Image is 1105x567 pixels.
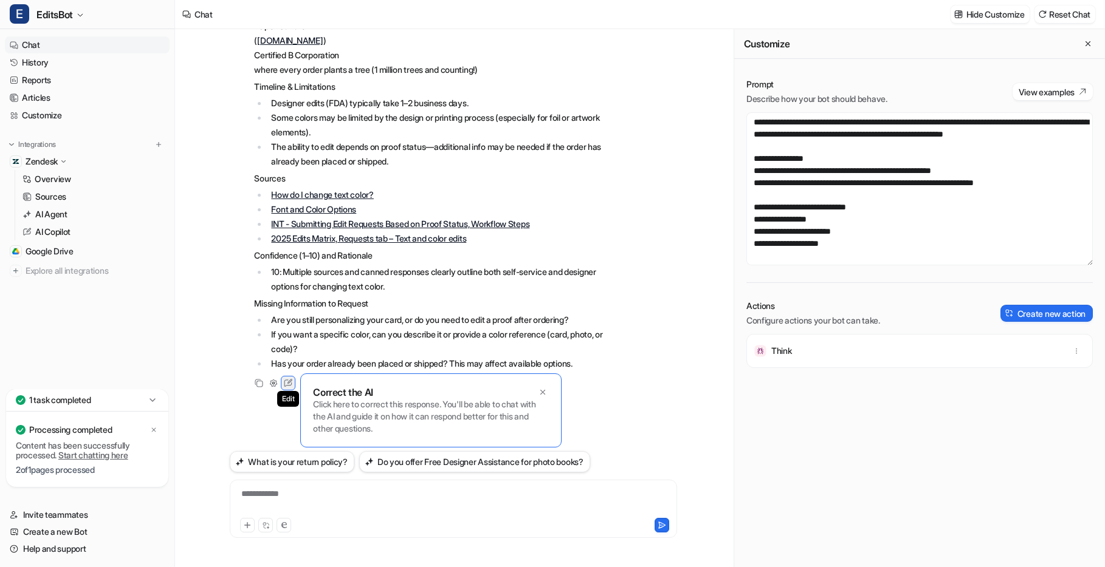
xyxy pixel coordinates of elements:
[267,327,610,356] li: If you want a specific color, can you describe it or provide a color reference (card, photo, or c...
[5,540,170,557] a: Help and support
[771,345,792,357] p: Think
[1034,5,1095,23] button: Reset Chat
[254,4,610,77] p: Kindly awaiting your confirmation before we proceed. Best, [Your Name] Paper Culture ( ) Certifie...
[271,233,466,243] a: 2025 Edits Matrix, Requests tab – Text and color edits
[12,158,19,165] img: Zendesk
[257,35,323,46] a: [DOMAIN_NAME]
[954,10,963,19] img: customize
[754,345,766,357] img: Think icon
[26,155,58,168] p: Zendesk
[267,265,610,294] li: 10: Multiple sources and canned responses clearly outline both self-service and designer options ...
[1081,36,1095,51] button: Close flyout
[5,523,170,540] a: Create a new Bot
[1005,309,1014,317] img: create-action-icon.svg
[746,78,887,90] p: Prompt
[16,465,159,475] p: 2 of 1 pages processed
[254,296,610,311] p: Missing Information to Request
[267,96,610,110] li: Designer edits (FDA) typically take 1–2 business days.
[1038,10,1047,19] img: reset
[5,89,170,106] a: Articles
[254,248,610,263] p: Confidence (1–10) and Rationale
[35,226,71,238] p: AI Copilot
[1013,83,1093,100] button: View examples
[29,424,112,436] p: Processing completed
[230,451,354,472] button: What is your return policy?
[18,223,170,240] a: AI Copilot
[26,261,165,280] span: Explore all integrations
[5,36,170,53] a: Chat
[267,356,610,371] li: Has your order already been placed or shipped? This may affect available options.
[35,191,66,203] p: Sources
[359,451,590,472] button: Do you offer Free Designer Assistance for photo books?
[7,140,16,149] img: expand menu
[744,38,790,50] h2: Customize
[5,138,60,151] button: Integrations
[746,93,887,105] p: Describe how your bot should behave.
[271,204,356,214] a: Font and Color Options
[18,171,170,188] a: Overview
[5,54,170,71] a: History
[18,206,170,223] a: AI Agent
[10,265,22,277] img: explore all integrations
[313,386,373,398] p: Correct the AI
[18,188,170,205] a: Sources
[29,394,91,406] p: 1 task completed
[35,208,67,220] p: AI Agent
[267,110,610,140] li: Some colors may be limited by the design or printing process (especially for foil or artwork elem...
[194,8,213,21] div: Chat
[951,5,1030,23] button: Hide Customize
[58,450,128,460] a: Start chatting here
[16,441,159,460] p: Content has been successfully processed.
[313,398,549,435] p: Click here to correct this response. You'll be able to chat with the AI and guide it on how it ca...
[746,300,880,312] p: Actions
[5,107,170,124] a: Customize
[267,313,610,327] li: Are you still personalizing your card, or do you need to edit a proof after ordering?
[267,140,610,169] li: The ability to edit depends on proof status—additional info may be needed if the order has alread...
[5,243,170,260] a: Google DriveGoogle Drive
[271,189,373,200] a: How do I change text color?
[36,6,73,23] span: EditsBot
[271,219,529,229] a: INT - Submitting Edit Requests Based on Proof Status, Workflow Steps
[277,391,299,407] span: Edit
[10,4,29,24] span: E
[26,245,74,257] span: Google Drive
[154,140,163,149] img: menu_add.svg
[12,248,19,255] img: Google Drive
[746,314,880,327] p: Configure actions your bot can take.
[35,173,71,185] p: Overview
[5,72,170,89] a: Reports
[966,8,1025,21] p: Hide Customize
[5,506,170,523] a: Invite teammates
[5,262,170,279] a: Explore all integrations
[18,140,56,149] p: Integrations
[254,171,610,186] p: Sources
[254,80,610,94] p: Timeline & Limitations
[1000,305,1093,322] button: Create new action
